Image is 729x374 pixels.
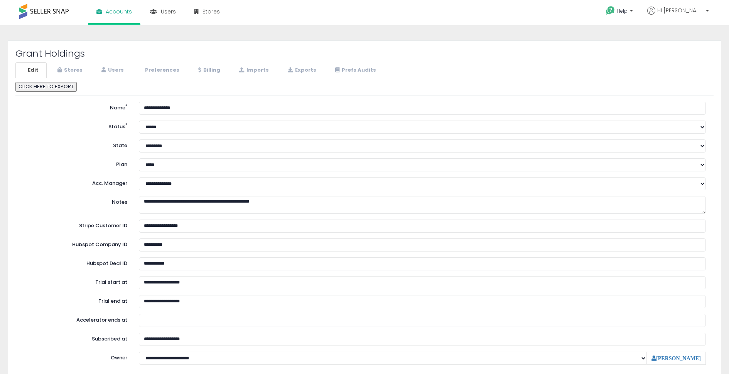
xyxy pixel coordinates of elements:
span: Stores [202,8,220,15]
a: Stores [47,62,91,78]
label: Plan [17,158,133,168]
span: Hi [PERSON_NAME] [657,7,704,14]
h2: Grant Holdings [15,49,714,59]
label: Accelerator ends at [17,314,133,324]
label: Subscribed at [17,333,133,343]
button: CLICK HERE TO EXPORT [15,82,77,92]
span: Accounts [106,8,132,15]
a: Exports [278,62,324,78]
label: Hubspot Company ID [17,238,133,248]
label: Trial end at [17,295,133,305]
a: [PERSON_NAME] [651,356,701,361]
label: Owner [111,354,127,362]
i: Get Help [606,6,615,15]
a: Preferences [133,62,187,78]
label: Notes [17,196,133,206]
label: Hubspot Deal ID [17,257,133,267]
span: Help [617,8,628,14]
a: Users [91,62,132,78]
label: Stripe Customer ID [17,220,133,230]
label: Trial start at [17,276,133,286]
a: Billing [188,62,228,78]
label: Name [17,102,133,112]
label: Acc. Manager [17,177,133,187]
label: State [17,139,133,149]
a: Edit [15,62,47,78]
span: Users [161,8,176,15]
a: Prefs Audits [325,62,384,78]
a: Imports [229,62,277,78]
a: Hi [PERSON_NAME] [647,7,709,24]
label: Status [17,121,133,131]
